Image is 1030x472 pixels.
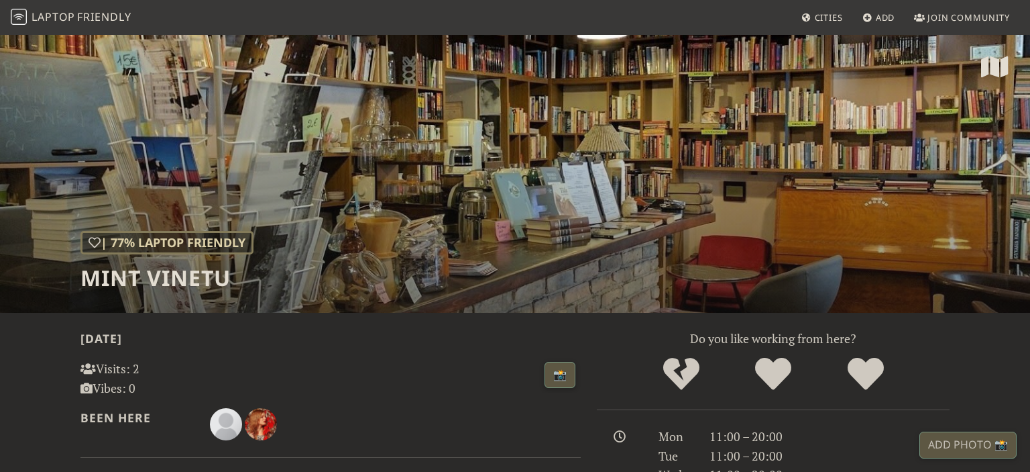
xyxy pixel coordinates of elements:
[11,6,131,30] a: LaptopFriendly LaptopFriendly
[819,356,912,393] div: Definitely!
[32,9,75,24] span: Laptop
[597,329,950,348] p: Do you like working from here?
[80,265,253,291] h1: Mint Vinetu
[876,11,895,23] span: Add
[11,9,27,25] img: LaptopFriendly
[77,9,131,24] span: Friendly
[727,356,819,393] div: Yes
[927,11,1010,23] span: Join Community
[701,427,958,446] div: 11:00 – 20:00
[815,11,843,23] span: Cities
[650,446,701,466] div: Tue
[909,5,1015,30] a: Join Community
[650,427,701,446] div: Mon
[80,359,237,398] p: Visits: 2 Vibes: 0
[245,415,277,431] span: Ann Tarletskaya
[80,332,581,351] h2: [DATE]
[545,362,575,389] a: 📸
[857,5,901,30] a: Add
[919,432,1017,459] a: Add Photo 📸
[701,446,958,466] div: 11:00 – 20:00
[210,415,245,431] span: Emilija
[80,411,194,425] h2: Been here
[796,5,848,30] a: Cities
[635,356,728,393] div: No
[210,408,242,440] img: blank-535327c66bd565773addf3077783bbfce4b00ec00e9fd257753287c682c7fa38.png
[245,408,277,440] img: 2927-ann.jpg
[80,231,253,254] div: | 77% Laptop Friendly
